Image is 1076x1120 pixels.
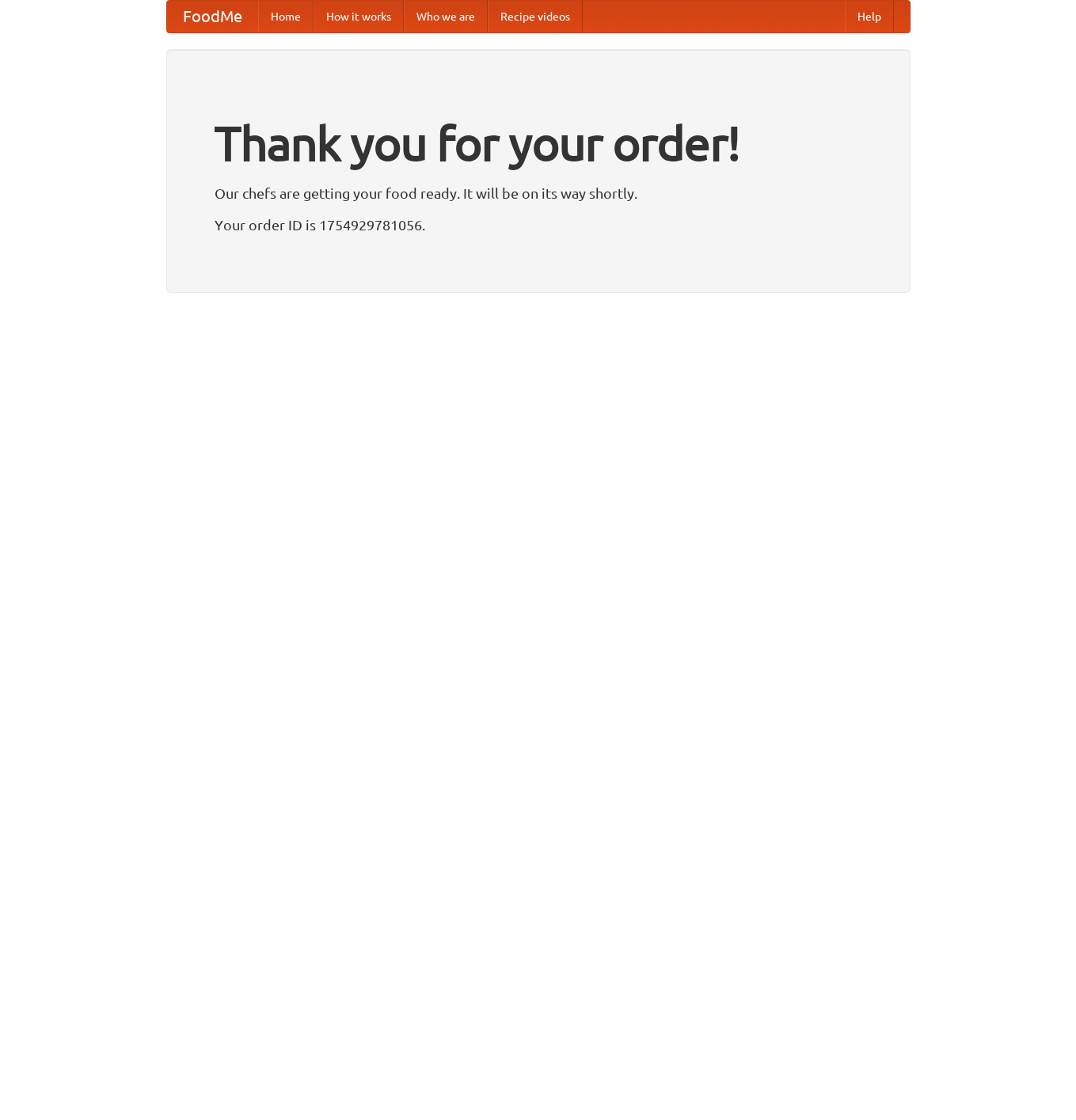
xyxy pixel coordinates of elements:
a: Who we are [404,1,488,32]
p: Our chefs are getting your food ready. It will be on its way shortly. [215,181,862,205]
a: Help [845,1,894,32]
a: Recipe videos [488,1,583,32]
h1: Thank you for your order! [215,105,862,181]
a: FoodMe [167,1,258,32]
a: How it works [314,1,404,32]
p: Your order ID is 1754929781056. [215,213,862,237]
a: Home [258,1,314,32]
